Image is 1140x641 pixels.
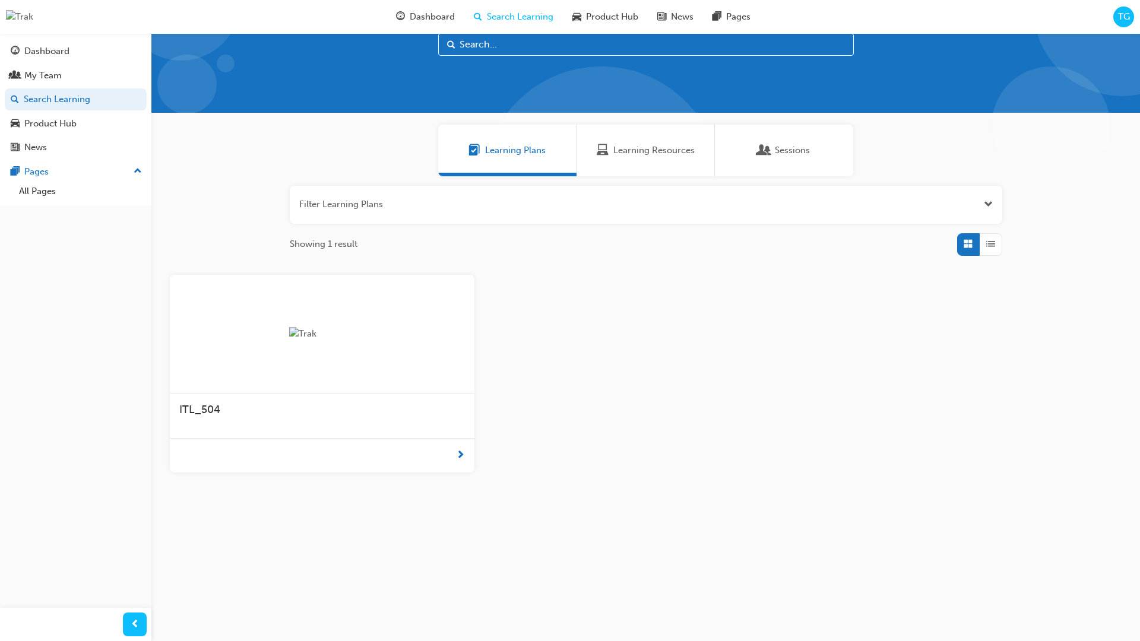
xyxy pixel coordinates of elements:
[11,46,20,57] span: guage-icon
[179,403,220,416] span: ITL_504
[485,144,546,157] span: Learning Plans
[775,144,810,157] span: Sessions
[577,125,715,176] a: Learning ResourcesLearning Resources
[14,182,147,201] a: All Pages
[11,142,20,153] span: news-icon
[986,237,995,251] span: List
[597,144,609,157] span: Learning Resources
[11,119,20,129] span: car-icon
[5,38,147,161] button: DashboardMy TeamSearch LearningProduct HubNews
[410,10,455,24] span: Dashboard
[984,198,993,211] button: Open the filter
[464,5,563,29] a: search-iconSearch Learning
[1113,7,1134,27] button: TG
[24,117,77,131] div: Product Hub
[438,33,854,56] input: Search...
[289,327,354,341] img: Trak
[758,144,770,157] span: Sessions
[11,167,20,177] span: pages-icon
[170,275,474,472] a: TrakITL_504
[438,125,577,176] a: Learning PlansLearning Plans
[6,10,33,24] img: Trak
[24,141,47,154] div: News
[11,71,20,81] span: people-icon
[5,40,147,62] a: Dashboard
[456,448,465,463] span: next-icon
[648,5,703,29] a: news-iconNews
[5,161,147,183] button: Pages
[5,65,147,87] a: My Team
[964,237,973,251] span: Grid
[5,137,147,158] a: News
[131,617,140,632] span: prev-icon
[11,94,19,105] span: search-icon
[5,88,147,110] a: Search Learning
[487,10,553,24] span: Search Learning
[613,144,695,157] span: Learning Resources
[387,5,464,29] a: guage-iconDashboard
[726,10,750,24] span: Pages
[712,9,721,24] span: pages-icon
[1118,10,1130,24] span: TG
[24,45,69,58] div: Dashboard
[671,10,693,24] span: News
[290,237,357,251] span: Showing 1 result
[715,125,853,176] a: SessionsSessions
[24,165,49,179] div: Pages
[474,9,482,24] span: search-icon
[468,144,480,157] span: Learning Plans
[24,69,62,82] div: My Team
[586,10,638,24] span: Product Hub
[563,5,648,29] a: car-iconProduct Hub
[657,9,666,24] span: news-icon
[5,113,147,135] a: Product Hub
[703,5,760,29] a: pages-iconPages
[134,164,142,179] span: up-icon
[396,9,405,24] span: guage-icon
[447,38,455,52] span: Search
[572,9,581,24] span: car-icon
